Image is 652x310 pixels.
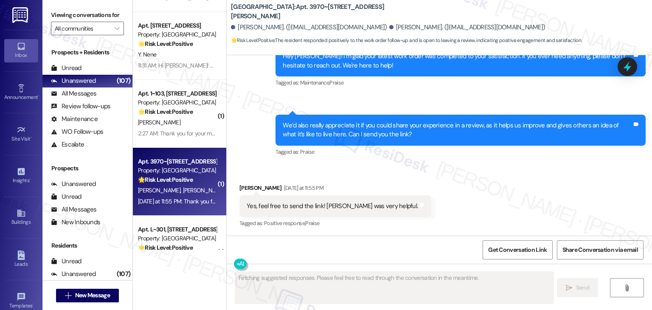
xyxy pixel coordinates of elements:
[557,240,644,259] button: Share Conversation via email
[231,37,275,44] strong: 🌟 Risk Level: Positive
[138,40,193,48] strong: 🌟 Risk Level: Positive
[42,241,132,250] div: Residents
[231,23,387,32] div: [PERSON_NAME]. ([EMAIL_ADDRESS][DOMAIN_NAME])
[51,270,96,279] div: Unanswered
[138,130,635,137] div: 2:27 AM: Thank you for your message. Our offices are currently closed, but we will contact you wh...
[231,3,401,21] b: [GEOGRAPHIC_DATA]: Apt. 3970~[STREET_ADDRESS][PERSON_NAME]
[51,64,81,73] div: Unread
[488,245,547,254] span: Get Conversation Link
[75,291,110,300] span: New Message
[283,121,632,139] div: We’d also really appreciate it if you could share your experience in a review, as it helps us imp...
[51,127,103,136] div: WO Follow-ups
[624,285,630,291] i: 
[56,289,119,302] button: New Message
[138,21,216,30] div: Apt. [STREET_ADDRESS]
[115,268,132,281] div: (107)
[300,79,329,86] span: Maintenance ,
[329,79,343,86] span: Praise
[51,140,84,149] div: Escalate
[576,283,589,292] span: Send
[51,218,100,227] div: New Inbounds
[275,76,646,89] div: Tagged as:
[4,248,38,271] a: Leads
[239,183,431,195] div: [PERSON_NAME]
[51,257,81,266] div: Unread
[51,8,124,22] label: Viewing conversations for
[239,217,431,229] div: Tagged as:
[247,202,418,211] div: Yes, feel free to send the link! [PERSON_NAME] was very helpful.
[42,164,132,173] div: Prospects
[4,123,38,146] a: Site Visit •
[4,39,38,62] a: Inbox
[138,176,193,183] strong: 🌟 Risk Level: Positive
[138,118,180,126] span: [PERSON_NAME]
[231,36,582,45] span: : The resident responded positively to the work order follow-up and is open to leaving a review, ...
[138,98,216,107] div: Property: [GEOGRAPHIC_DATA]
[51,192,81,201] div: Unread
[138,197,610,205] div: [DATE] at 11:55 PM: Thank you for your message. Our offices are currently closed, but we will con...
[305,220,319,227] span: Praise
[4,206,38,229] a: Buildings
[51,205,96,214] div: All Messages
[51,180,96,189] div: Unanswered
[138,186,183,194] span: [PERSON_NAME]
[138,234,216,243] div: Property: [GEOGRAPHIC_DATA]
[283,52,632,70] div: Hey [PERSON_NAME]! I’m glad your latest work order was completed to your satisfaction. If you eve...
[264,220,305,227] span: Positive response ,
[29,176,31,182] span: •
[4,164,38,187] a: Insights •
[115,25,119,32] i: 
[138,30,216,39] div: Property: [GEOGRAPHIC_DATA]
[566,285,572,291] i: 
[51,76,96,85] div: Unanswered
[275,146,646,158] div: Tagged as:
[138,225,216,234] div: Apt. L~301, [STREET_ADDRESS]
[138,166,216,175] div: Property: [GEOGRAPHIC_DATA]
[65,292,71,299] i: 
[138,108,193,116] strong: 🌟 Risk Level: Positive
[183,186,225,194] span: [PERSON_NAME]
[562,245,638,254] span: Share Conversation via email
[38,93,39,99] span: •
[300,148,314,155] span: Praise
[138,51,156,58] span: Y. Nene
[12,7,30,23] img: ResiDesk Logo
[51,102,110,111] div: Review follow-ups
[389,23,545,32] div: [PERSON_NAME]. ([EMAIL_ADDRESS][DOMAIN_NAME])
[31,135,32,141] span: •
[51,89,96,98] div: All Messages
[282,183,323,192] div: [DATE] at 11:55 PM
[55,22,110,35] input: All communities
[138,89,216,98] div: Apt. 1~103, [STREET_ADDRESS]
[115,74,132,87] div: (107)
[235,272,553,304] textarea: Fetching suggested responses. Please feel free to read through the conversation in the meantime.
[33,302,34,307] span: •
[557,278,598,297] button: Send
[42,48,132,57] div: Prospects + Residents
[138,244,193,251] strong: 🌟 Risk Level: Positive
[51,115,98,124] div: Maintenance
[138,157,216,166] div: Apt. 3970~[STREET_ADDRESS][PERSON_NAME]
[483,240,552,259] button: Get Conversation Link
